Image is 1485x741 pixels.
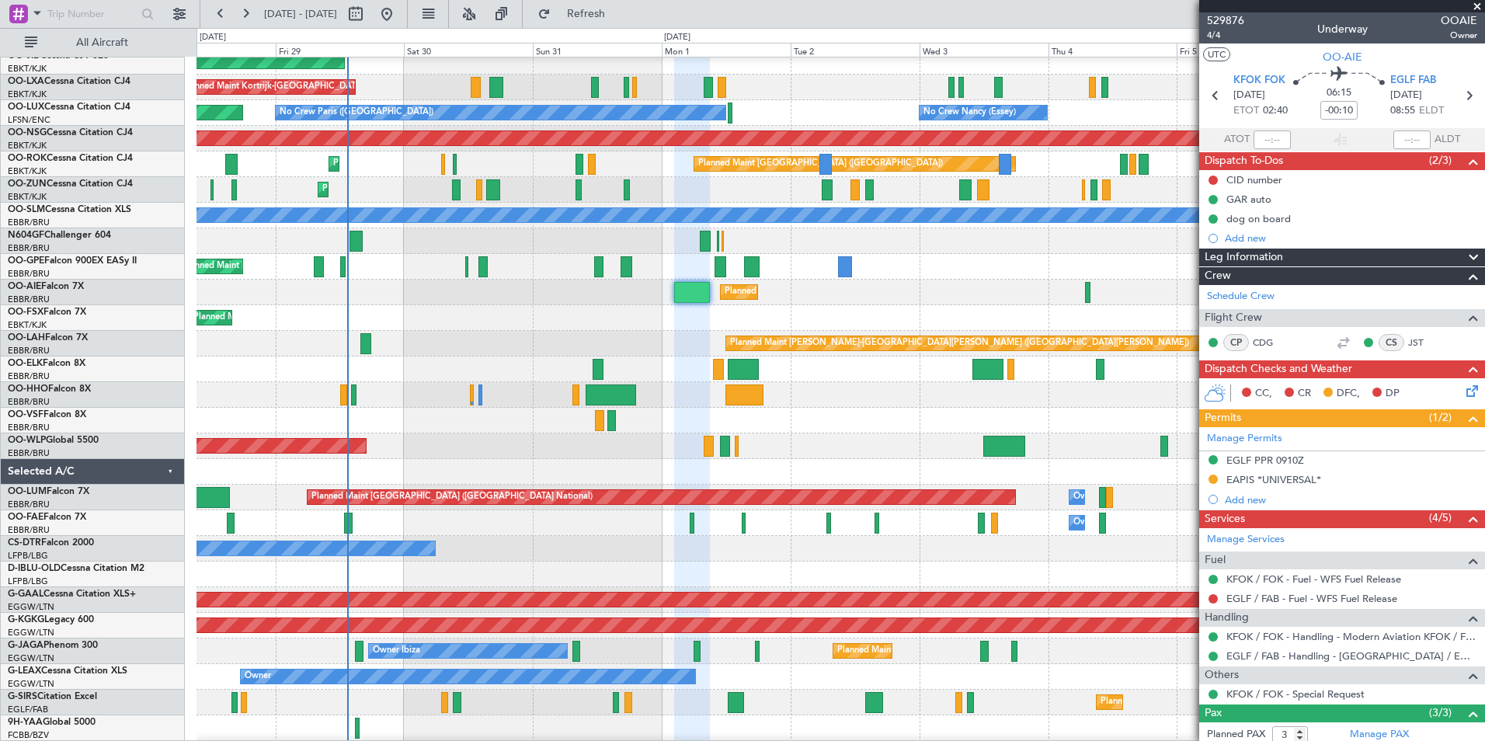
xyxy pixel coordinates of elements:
div: CID number [1226,173,1282,186]
a: G-LEAXCessna Citation XLS [8,666,127,676]
a: EBKT/KJK [8,191,47,203]
div: Planned Maint Kortrijk-[GEOGRAPHIC_DATA] [322,178,503,201]
span: G-KGKG [8,615,44,624]
div: Planned Maint [GEOGRAPHIC_DATA] ([GEOGRAPHIC_DATA]) [837,639,1082,663]
a: OO-NSGCessna Citation CJ4 [8,128,133,137]
span: OO-LXA [8,77,44,86]
a: KFOK / FOK - Special Request [1226,687,1365,701]
div: Underway [1317,21,1368,37]
div: Planned Maint [GEOGRAPHIC_DATA] ([GEOGRAPHIC_DATA] National) [311,485,593,509]
a: EBBR/BRU [8,294,50,305]
span: OO-AIE [1323,49,1362,65]
span: KFOK FOK [1233,73,1285,89]
div: Planned Maint [GEOGRAPHIC_DATA] ([GEOGRAPHIC_DATA]) [1101,691,1345,714]
span: 529876 [1207,12,1244,29]
span: Permits [1205,409,1241,427]
a: FCBB/BZV [8,729,49,741]
a: EBBR/BRU [8,370,50,382]
span: Refresh [554,9,619,19]
a: EGLF / FAB - Handling - [GEOGRAPHIC_DATA] / EGLF / FAB [1226,649,1477,663]
a: Manage Services [1207,532,1285,548]
span: OO-SLM [8,205,45,214]
span: Handling [1205,609,1249,627]
a: EBBR/BRU [8,242,50,254]
span: Pax [1205,704,1222,722]
div: Planned Maint [GEOGRAPHIC_DATA] ([GEOGRAPHIC_DATA]) [725,280,969,304]
span: OO-WLP [8,436,46,445]
span: N604GF [8,231,44,240]
span: OO-VSF [8,410,43,419]
span: 4/4 [1207,29,1244,42]
span: OO-FAE [8,513,43,522]
a: EGGW/LTN [8,652,54,664]
a: EGGW/LTN [8,627,54,638]
span: ATOT [1224,132,1250,148]
span: G-GAAL [8,590,43,599]
a: EBKT/KJK [8,89,47,100]
a: EBBR/BRU [8,345,50,357]
div: GAR auto [1226,193,1271,206]
a: G-KGKGLegacy 600 [8,615,94,624]
div: Tue 2 [791,43,920,57]
span: G-LEAX [8,666,41,676]
div: Mon 1 [662,43,791,57]
span: [DATE] [1233,88,1265,103]
div: Wed 3 [920,43,1049,57]
a: JST [1408,336,1443,350]
a: 9H-YAAGlobal 5000 [8,718,96,727]
a: EBBR/BRU [8,396,50,408]
span: OO-AIE [8,282,41,291]
span: CC, [1255,386,1272,402]
a: OO-LUXCessna Citation CJ4 [8,103,130,112]
a: G-SIRSCitation Excel [8,692,97,701]
div: EGLF PPR 0910Z [1226,454,1304,467]
span: OO-LUM [8,487,47,496]
span: CS-DTR [8,538,41,548]
span: (1/2) [1429,409,1452,426]
span: Others [1205,666,1239,684]
span: (4/5) [1429,510,1452,526]
div: Thu 28 [147,43,276,57]
a: OO-GPEFalcon 900EX EASy II [8,256,137,266]
a: OO-WLPGlobal 5500 [8,436,99,445]
a: OO-ZUNCessna Citation CJ4 [8,179,133,189]
a: EBBR/BRU [8,447,50,459]
a: EBBR/BRU [8,217,50,228]
a: OO-LAHFalcon 7X [8,333,88,343]
a: OO-VSFFalcon 8X [8,410,86,419]
a: EBKT/KJK [8,140,47,151]
a: Schedule Crew [1207,289,1275,304]
a: Manage Permits [1207,431,1282,447]
span: DFC, [1337,386,1360,402]
span: Owner [1441,29,1477,42]
a: KFOK / FOK - Fuel - WFS Fuel Release [1226,572,1401,586]
span: (3/3) [1429,704,1452,721]
div: CP [1223,334,1249,351]
a: LFPB/LBG [8,550,48,562]
a: KFOK / FOK - Handling - Modern Aviation KFOK / FOK [1226,630,1477,643]
span: OO-GPE [8,256,44,266]
span: ALDT [1435,132,1460,148]
span: All Aircraft [40,37,164,48]
span: Crew [1205,267,1231,285]
span: OO-LUX [8,103,44,112]
a: G-JAGAPhenom 300 [8,641,98,650]
button: Refresh [530,2,624,26]
a: LFSN/ENC [8,114,50,126]
span: Services [1205,510,1245,528]
div: Sun 31 [533,43,662,57]
a: EGLF/FAB [8,704,48,715]
div: Owner Melsbroek Air Base [1073,511,1179,534]
div: Planned Maint Kortrijk-[GEOGRAPHIC_DATA] [183,75,363,99]
div: Add new [1225,231,1477,245]
span: G-JAGA [8,641,43,650]
span: EGLF FAB [1390,73,1436,89]
div: Owner Melsbroek Air Base [1073,485,1179,509]
div: [DATE] [200,31,226,44]
a: CS-DTRFalcon 2000 [8,538,94,548]
a: EBKT/KJK [8,319,47,331]
a: OO-LUMFalcon 7X [8,487,89,496]
div: dog on board [1226,212,1291,225]
div: EAPIS *UNIVERSAL* [1226,473,1321,486]
span: OO-NSG [8,128,47,137]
